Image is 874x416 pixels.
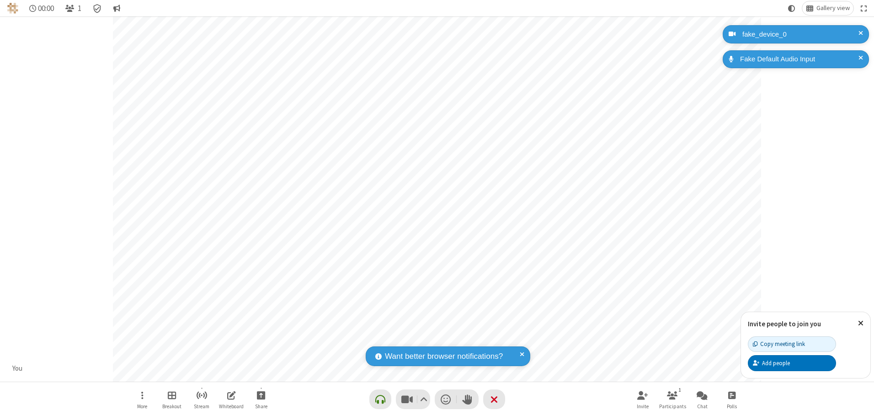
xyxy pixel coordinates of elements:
[369,389,391,409] button: Connect your audio
[435,389,457,409] button: Send a reaction
[688,386,716,412] button: Open chat
[396,389,430,409] button: Stop video (Alt+V)
[784,1,799,15] button: Using system theme
[659,386,686,412] button: Open participant list
[697,404,708,409] span: Chat
[659,404,686,409] span: Participants
[457,389,479,409] button: Raise hand
[218,386,245,412] button: Open shared whiteboard
[385,351,503,362] span: Want better browser notifications?
[483,389,505,409] button: End or leave meeting
[676,386,684,394] div: 1
[109,1,124,15] button: Conversation
[802,1,853,15] button: Change layout
[89,1,106,15] div: Meeting details Encryption enabled
[727,404,737,409] span: Polls
[7,3,18,14] img: QA Selenium DO NOT DELETE OR CHANGE
[188,386,215,412] button: Start streaming
[255,404,267,409] span: Share
[737,54,862,65] div: Fake Default Audio Input
[816,5,850,12] span: Gallery view
[219,404,244,409] span: Whiteboard
[851,312,870,335] button: Close popover
[162,404,181,409] span: Breakout
[718,386,746,412] button: Open poll
[26,1,58,15] div: Timer
[748,319,821,328] label: Invite people to join you
[739,29,862,40] div: fake_device_0
[748,336,836,352] button: Copy meeting link
[78,4,81,13] span: 1
[61,1,85,15] button: Open participant list
[137,404,147,409] span: More
[128,386,156,412] button: Open menu
[637,404,649,409] span: Invite
[748,355,836,371] button: Add people
[629,386,656,412] button: Invite participants (Alt+I)
[38,4,54,13] span: 00:00
[857,1,871,15] button: Fullscreen
[417,389,430,409] button: Video setting
[753,340,805,348] div: Copy meeting link
[247,386,275,412] button: Start sharing
[194,404,209,409] span: Stream
[158,386,186,412] button: Manage Breakout Rooms
[9,363,26,374] div: You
